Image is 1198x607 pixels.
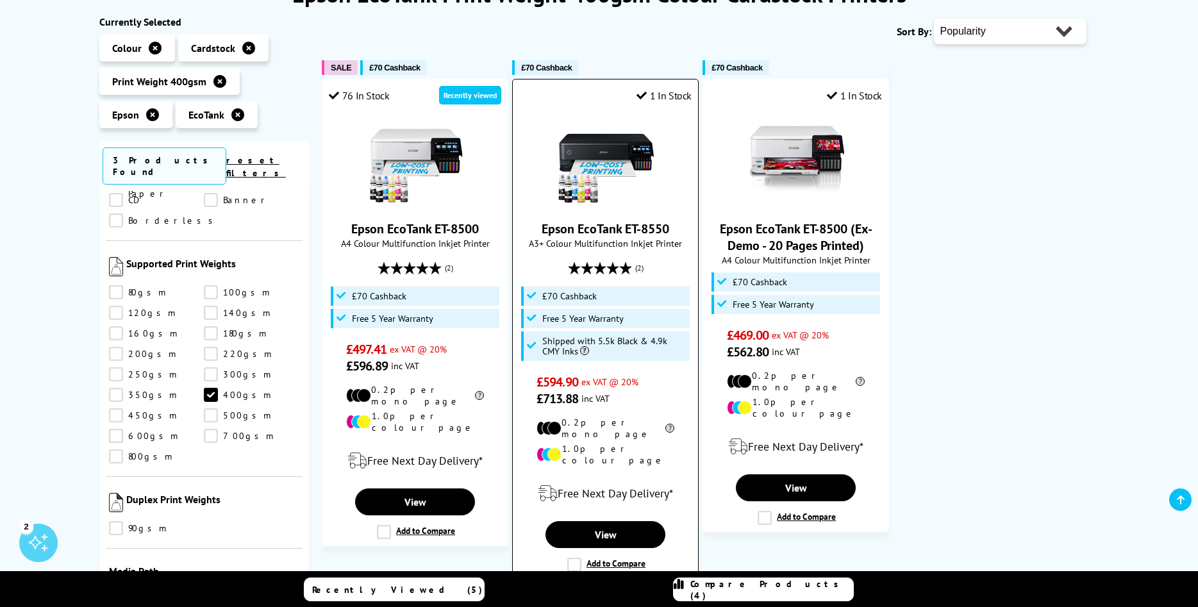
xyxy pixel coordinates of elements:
button: £70 Cashback [512,60,578,75]
span: ex VAT @ 20% [772,329,829,341]
div: modal_delivery [329,443,501,479]
img: Epson EcoTank ET-8500 [367,112,463,208]
a: View [545,521,665,548]
span: (2) [445,256,453,280]
a: 80gsm [109,285,204,299]
span: Supported Print Weights [126,257,299,279]
span: EcoTank [188,108,224,121]
span: 3 Products Found [103,147,226,185]
span: Colour [112,42,142,54]
span: Shipped with 5.5k Black & 4.9k CMY Inks [542,336,687,356]
a: 180gsm [204,326,299,340]
a: Recently Viewed (5) [304,578,485,601]
span: £70 Cashback [542,291,597,301]
a: 700gsm [204,429,299,443]
span: Epson [112,108,139,121]
a: 300gsm [204,367,299,381]
span: Free 5 Year Warranty [542,313,624,324]
img: Supported Print Weights [109,257,124,276]
li: 0.2p per mono page [346,384,484,407]
span: £70 Cashback [352,291,406,301]
span: A3+ Colour Multifunction Inkjet Printer [519,237,692,249]
li: 1.0p per colour page [346,410,484,433]
a: 200gsm [109,347,204,361]
a: Compare Products (4) [673,578,854,601]
a: 90gsm [109,521,204,535]
button: £70 Cashback [360,60,426,75]
a: Banner [204,193,299,207]
div: 1 In Stock [636,89,692,102]
label: Add to Compare [377,525,455,539]
span: ex VAT @ 20% [581,376,638,388]
li: 1.0p per colour page [727,396,865,419]
div: 2 [19,519,33,533]
div: modal_delivery [519,476,692,511]
span: £70 Cashback [711,63,762,72]
a: 500gsm [204,408,299,422]
img: Epson EcoTank ET-8550 [558,112,654,208]
a: Epson EcoTank ET-8500 (Ex-Demo - 20 Pages Printed) [748,197,844,210]
a: 120gsm [109,306,204,320]
a: CD [109,193,204,207]
span: Duplex Print Weights [126,493,299,515]
li: 0.2p per mono page [727,370,865,393]
span: £562.80 [727,344,769,360]
img: Epson EcoTank ET-8500 (Ex-Demo - 20 Pages Printed) [748,112,844,208]
li: 1.0p per colour page [537,443,674,466]
span: £70 Cashback [369,63,420,72]
span: A4 Colour Multifunction Inkjet Printer [329,237,501,249]
span: £497.41 [346,341,387,358]
span: £70 Cashback [733,277,787,287]
span: ex VAT @ 20% [390,343,447,355]
span: £596.89 [346,358,388,374]
a: View [736,474,855,501]
a: Epson EcoTank ET-8500 [351,220,479,237]
span: £469.00 [727,327,769,344]
a: Epson EcoTank ET-8550 [558,197,654,210]
a: 350gsm [109,388,204,402]
span: inc VAT [581,392,610,404]
a: Epson EcoTank ET-8550 [542,220,669,237]
a: reset filters [226,154,286,179]
a: Epson EcoTank ET-8500 [367,197,463,210]
div: 1 In Stock [827,89,882,102]
li: 0.2p per mono page [537,417,674,440]
span: Recently Viewed (5) [312,584,483,595]
span: Compare Products (4) [690,578,853,601]
span: £70 Cashback [521,63,572,72]
button: SALE [322,60,358,75]
span: SALE [331,63,351,72]
span: Free 5 Year Warranty [733,299,814,310]
a: Epson EcoTank ET-8500 (Ex-Demo - 20 Pages Printed) [720,220,872,254]
span: inc VAT [772,345,800,358]
span: inc VAT [391,360,419,372]
a: 250gsm [109,367,204,381]
div: Recently viewed [439,86,501,104]
a: 450gsm [109,408,204,422]
span: Sort By: [897,25,931,38]
a: 800gsm [109,449,204,463]
span: A4 Colour Multifunction Inkjet Printer [710,254,882,266]
a: 600gsm [109,429,204,443]
div: 76 In Stock [329,89,389,102]
span: (2) [635,256,644,280]
span: Cardstock [191,42,235,54]
span: £594.90 [537,374,578,390]
div: modal_delivery [710,429,882,465]
a: 140gsm [204,306,299,320]
label: Add to Compare [758,511,836,525]
a: 100gsm [204,285,299,299]
span: Free 5 Year Warranty [352,313,433,324]
div: Currently Selected [99,15,310,28]
a: 160gsm [109,326,204,340]
img: Duplex Print Weights [109,493,124,512]
a: 220gsm [204,347,299,361]
button: £70 Cashback [703,60,769,75]
a: Borderless [109,213,220,228]
span: Media Path [109,565,300,578]
label: Add to Compare [567,558,645,572]
span: Print Weight 400gsm [112,75,206,88]
span: £713.88 [537,390,578,407]
a: 400gsm [204,388,299,402]
a: View [355,488,474,515]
